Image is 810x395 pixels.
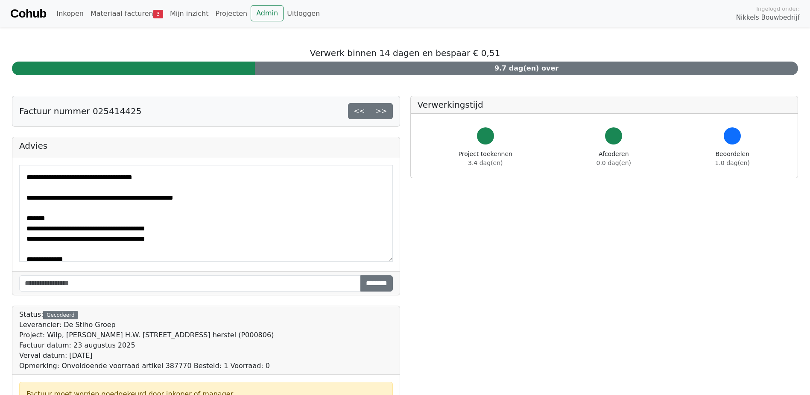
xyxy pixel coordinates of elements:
div: Status: [19,310,274,371]
a: Inkopen [53,5,87,22]
a: Mijn inzicht [167,5,212,22]
div: Beoordelen [715,150,750,168]
span: 3.4 dag(en) [468,159,503,166]
a: Projecten [212,5,251,22]
div: Verval datum: [DATE] [19,351,274,361]
h5: Verwerk binnen 14 dagen en bespaar € 0,51 [12,48,798,58]
div: Leverancier: De Stiho Groep [19,320,274,330]
h5: Verwerkingstijd [418,100,791,110]
a: Admin [251,5,284,21]
a: Materiaal facturen3 [87,5,167,22]
div: Opmerking: Onvoldoende voorraad artikel 387770 Besteld: 1 Voorraad: 0 [19,361,274,371]
a: Uitloggen [284,5,323,22]
div: Project: Wilp, [PERSON_NAME] H.W. [STREET_ADDRESS] herstel (P000806) [19,330,274,340]
div: Afcoderen [597,150,631,168]
div: Factuur datum: 23 augustus 2025 [19,340,274,351]
span: 0.0 dag(en) [597,159,631,166]
div: Gecodeerd [43,311,78,319]
a: Cohub [10,3,46,24]
h5: Factuur nummer 025414425 [19,106,141,116]
span: Nikkels Bouwbedrijf [736,13,800,23]
a: >> [370,103,393,119]
div: 9.7 dag(en) over [255,62,798,75]
a: << [348,103,371,119]
div: Project toekennen [459,150,512,168]
span: Ingelogd onder: [756,5,800,13]
h5: Advies [19,141,393,151]
span: 1.0 dag(en) [715,159,750,166]
span: 3 [153,10,163,18]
